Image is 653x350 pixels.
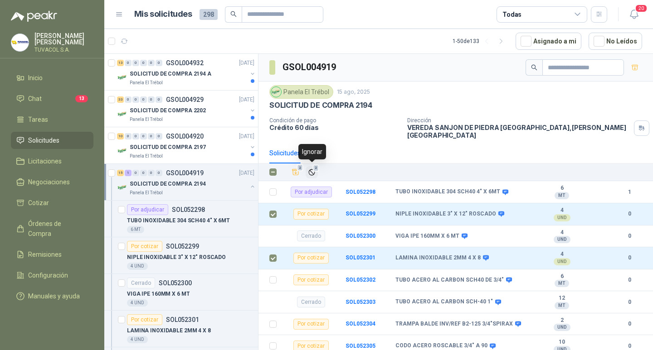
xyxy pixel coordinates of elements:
p: TUBO INOXIDABLE 304 SCH40 4" X 6MT [127,216,230,225]
div: 10 [117,133,124,139]
a: SOL052302 [346,277,375,283]
a: Por cotizarSOL052301LAMINA INOXIDABLE 2MM 4 X 84 UND [104,311,258,347]
a: 33 0 0 0 0 0 GSOL004929[DATE] Company LogoSOLICITUD DE COMPRA 2202Panela El Trébol [117,94,256,123]
div: 0 [148,96,155,103]
p: Panela El Trébol [130,116,163,123]
div: Por adjudicar [127,204,168,215]
a: Por adjudicarSOL052298TUBO INOXIDABLE 304 SCH40 4" X 6MT6 MT [104,201,258,237]
b: TRAMPA BALDE INV/REF B2-125 3/4"SPIRAX [395,321,513,328]
div: Por cotizar [293,209,329,220]
p: GSOL004932 [166,60,204,66]
div: 0 [132,133,139,139]
a: SOL052300 [346,233,375,239]
div: 4 UND [127,263,148,270]
span: Chat [28,94,42,104]
div: MT [555,302,569,309]
p: [DATE] [239,59,254,67]
a: Por cotizarSOL052299NIPLE INOXIDABLE 3" X 12" ROSCADO4 UND [104,237,258,274]
p: Panela El Trébol [130,189,163,197]
b: CODO ACERO ROSCABLE 3/4" A 90 [395,342,487,350]
div: Por cotizar [127,314,162,325]
b: LAMINA INOXIDABLE 2MM 4 X 8 [395,254,481,262]
div: 0 [148,133,155,139]
p: NIPLE INOXIDABLE 3" X 12" ROSCADO [127,253,226,262]
b: 0 [617,298,642,307]
div: 0 [140,170,147,176]
button: Añadir [289,166,302,178]
b: 12 [531,295,593,302]
p: [DATE] [239,132,254,141]
b: 0 [617,320,642,328]
b: SOL052298 [346,189,375,195]
b: 0 [617,276,642,284]
div: 6 MT [127,226,144,233]
div: 0 [140,133,147,139]
div: UND [554,258,570,265]
div: UND [554,324,570,331]
b: 4 [531,207,593,214]
div: 0 [132,96,139,103]
div: UND [554,214,570,221]
a: CerradoSOL052300VIGA IPE 160MM X 6 MT4 UND [104,274,258,311]
a: Configuración [11,267,93,284]
b: 4 [531,229,593,236]
button: Asignado a mi [516,33,581,50]
b: TUBO ACERO AL CARBON SCH40 DE 3/4" [395,277,504,284]
span: Configuración [28,270,68,280]
p: Crédito 60 días [269,124,400,131]
b: 10 [531,339,593,346]
a: SOL052303 [346,299,375,305]
button: Ignorar [306,166,318,178]
span: Negociaciones [28,177,70,187]
b: 6 [531,185,593,192]
span: 298 [200,9,218,20]
div: 0 [156,170,162,176]
a: Licitaciones [11,153,93,170]
p: SOLICITUD DE COMPRA 2202 [130,106,206,115]
div: Por cotizar [293,274,329,285]
p: LAMINA INOXIDABLE 2MM 4 X 8 [127,326,211,335]
span: Órdenes de Compra [28,219,85,239]
img: Company Logo [117,109,128,120]
h3: GSOL004919 [283,60,337,74]
span: search [230,11,237,17]
div: 0 [156,60,162,66]
div: Por cotizar [293,319,329,330]
a: Inicio [11,69,93,86]
div: 1 - 50 de 133 [453,34,508,48]
p: SOL052298 [172,206,205,213]
a: Chat13 [11,90,93,107]
a: SOL052301 [346,254,375,261]
img: Company Logo [271,87,281,97]
div: 0 [148,170,155,176]
img: Company Logo [117,72,128,83]
div: Solicitudes [269,148,301,158]
b: SOL052305 [346,343,375,349]
div: UND [554,236,570,243]
p: TUVACOL S.A. [34,47,93,53]
button: No Leídos [589,33,642,50]
div: 4 UND [127,299,148,307]
div: Panela El Trébol [269,85,333,99]
span: 20 [635,4,648,13]
span: 2 [313,164,319,172]
p: SOL052300 [159,280,192,286]
div: MT [555,280,569,287]
span: Remisiones [28,249,62,259]
div: Por adjudicar [291,187,332,197]
span: Tareas [28,115,48,125]
div: Cerrado [297,297,325,307]
p: [DATE] [239,96,254,104]
img: Logo peakr [11,11,57,22]
img: Company Logo [117,145,128,156]
a: SOL052299 [346,211,375,217]
div: 13 [117,60,124,66]
b: SOL052304 [346,321,375,327]
p: GSOL004929 [166,96,204,103]
img: Company Logo [11,34,29,51]
a: Órdenes de Compra [11,215,93,242]
img: Company Logo [117,182,128,193]
div: Todas [502,10,521,19]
